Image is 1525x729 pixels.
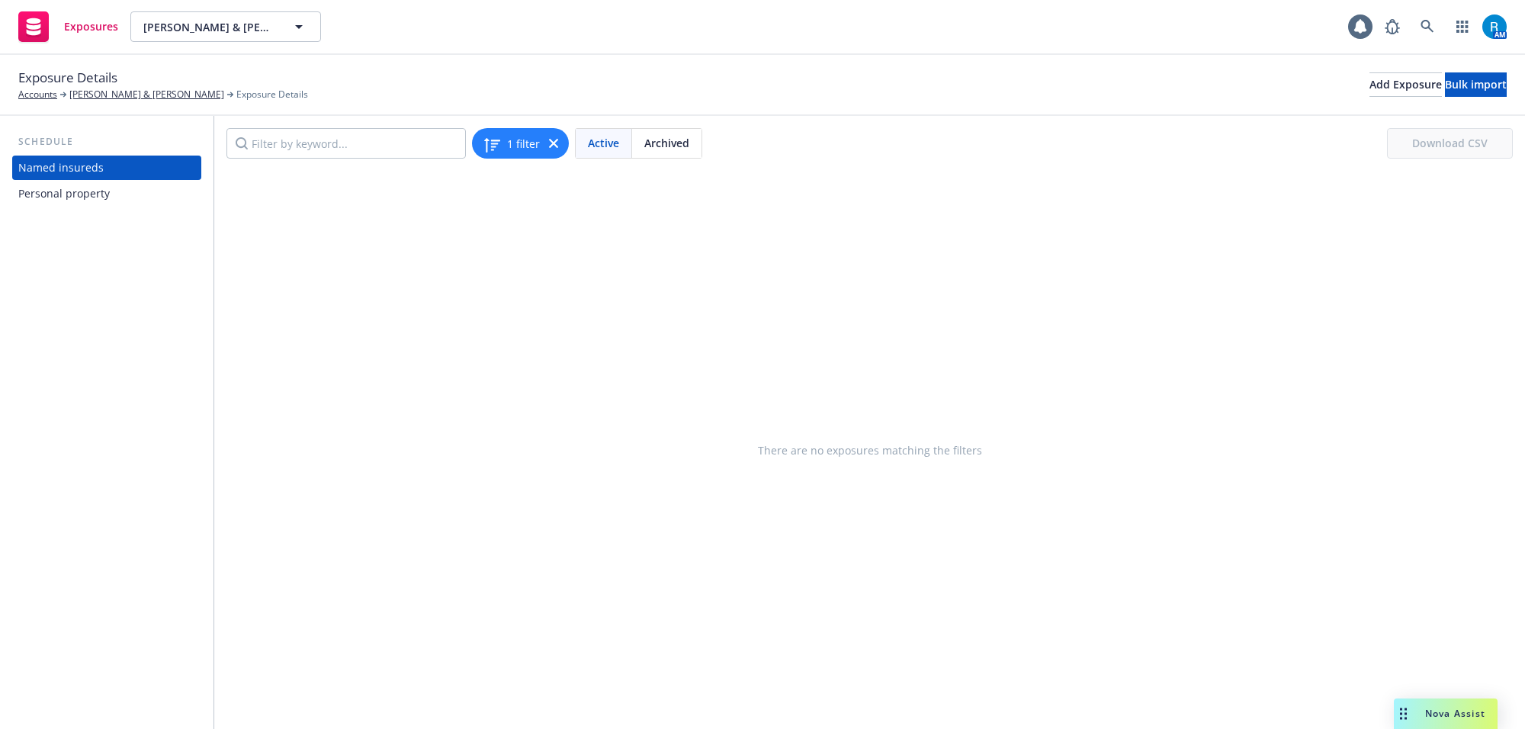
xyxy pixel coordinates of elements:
[1445,72,1507,97] button: Bulk import
[236,88,308,101] span: Exposure Details
[226,128,466,159] input: Filter by keyword...
[1394,698,1413,729] div: Drag to move
[143,19,275,35] span: [PERSON_NAME] & [PERSON_NAME]
[1482,14,1507,39] img: photo
[12,156,201,180] a: Named insureds
[130,11,321,42] button: [PERSON_NAME] & [PERSON_NAME]
[1447,11,1478,42] a: Switch app
[1425,707,1485,720] span: Nova Assist
[507,136,540,152] span: 1 filter
[69,88,224,101] a: [PERSON_NAME] & [PERSON_NAME]
[1394,698,1498,729] button: Nova Assist
[758,442,982,458] span: There are no exposures matching the filters
[644,135,689,151] span: Archived
[1445,73,1507,96] div: Bulk import
[18,156,104,180] div: Named insureds
[1369,72,1442,97] button: Add Exposure
[18,68,117,88] span: Exposure Details
[1369,73,1442,96] div: Add Exposure
[12,134,201,149] div: Schedule
[588,135,619,151] span: Active
[1377,11,1408,42] a: Report a Bug
[18,88,57,101] a: Accounts
[64,21,118,33] span: Exposures
[18,181,110,206] div: Personal property
[12,5,124,48] a: Exposures
[12,181,201,206] a: Personal property
[1412,11,1443,42] a: Search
